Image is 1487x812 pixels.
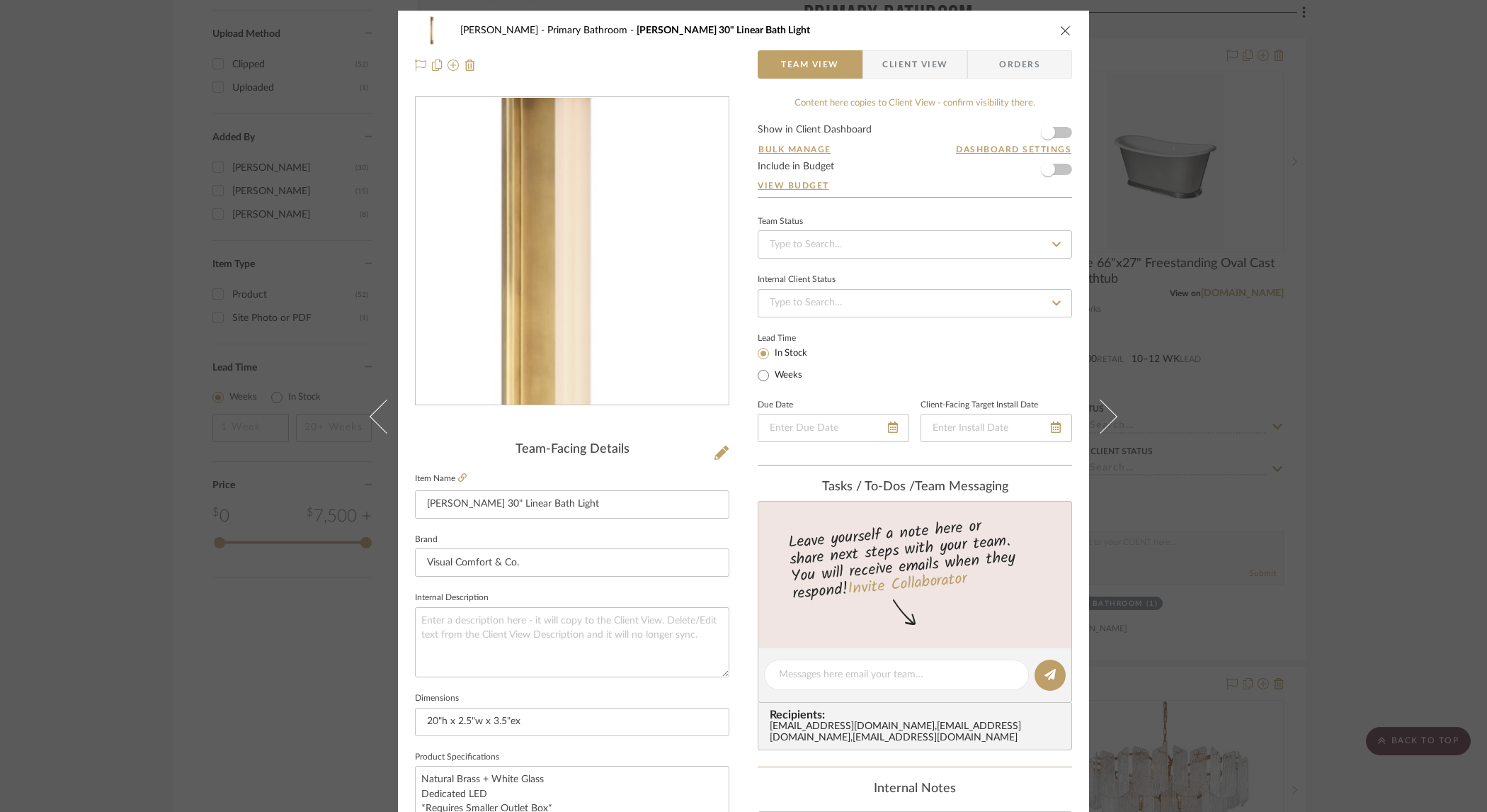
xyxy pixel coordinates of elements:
[882,50,947,79] span: Client View
[984,50,1056,79] span: Orders
[770,709,1066,721] span: Recipients:
[415,473,467,485] label: Item Name
[1059,24,1072,37] button: close
[758,480,1072,495] div: team Messaging
[637,26,810,35] span: [PERSON_NAME] 30" Linear Bath Light
[460,26,547,35] span: [PERSON_NAME]
[772,369,802,382] label: Weeks
[415,695,459,702] label: Dimensions
[758,402,793,409] label: Due Date
[955,143,1072,156] button: Dashboard Settings
[415,754,499,761] label: Product Specifications
[921,402,1038,409] label: Client-Facing Target Install Date
[758,289,1072,317] input: Type to Search…
[415,708,729,736] input: Enter the dimensions of this item
[758,276,836,283] div: Internal Client Status
[822,480,915,493] span: Tasks / To-Dos /
[418,98,726,405] img: 61c439ca-3c94-44b6-b4a3-843de90bb7ae_436x436.jpg
[770,721,1066,744] div: [EMAIL_ADDRESS][DOMAIN_NAME] , [EMAIL_ADDRESS][DOMAIN_NAME] , [EMAIL_ADDRESS][DOMAIN_NAME]
[415,548,729,577] input: Enter Brand
[921,414,1072,442] input: Enter Install Date
[847,567,968,602] a: Invite Collaborator
[781,50,839,79] span: Team View
[415,490,729,519] input: Enter Item Name
[415,16,449,45] img: 61c439ca-3c94-44b6-b4a3-843de90bb7ae_48x40.jpg
[416,98,729,405] div: 0
[415,594,489,602] label: Internal Description
[547,26,637,35] span: Primary Bathroom
[415,442,729,458] div: Team-Facing Details
[758,414,909,442] input: Enter Due Date
[756,511,1074,606] div: Leave yourself a note here or share next steps with your team. You will receive emails when they ...
[758,230,1072,259] input: Type to Search…
[415,536,438,543] label: Brand
[758,96,1072,111] div: Content here copies to Client View - confirm visibility there.
[758,218,803,225] div: Team Status
[758,180,1072,191] a: View Budget
[758,782,1072,797] div: Internal Notes
[772,347,807,360] label: In Stock
[758,332,831,344] label: Lead Time
[758,143,832,156] button: Bulk Manage
[758,344,831,384] mat-radio-group: Select item type
[465,60,476,71] img: Remove from project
